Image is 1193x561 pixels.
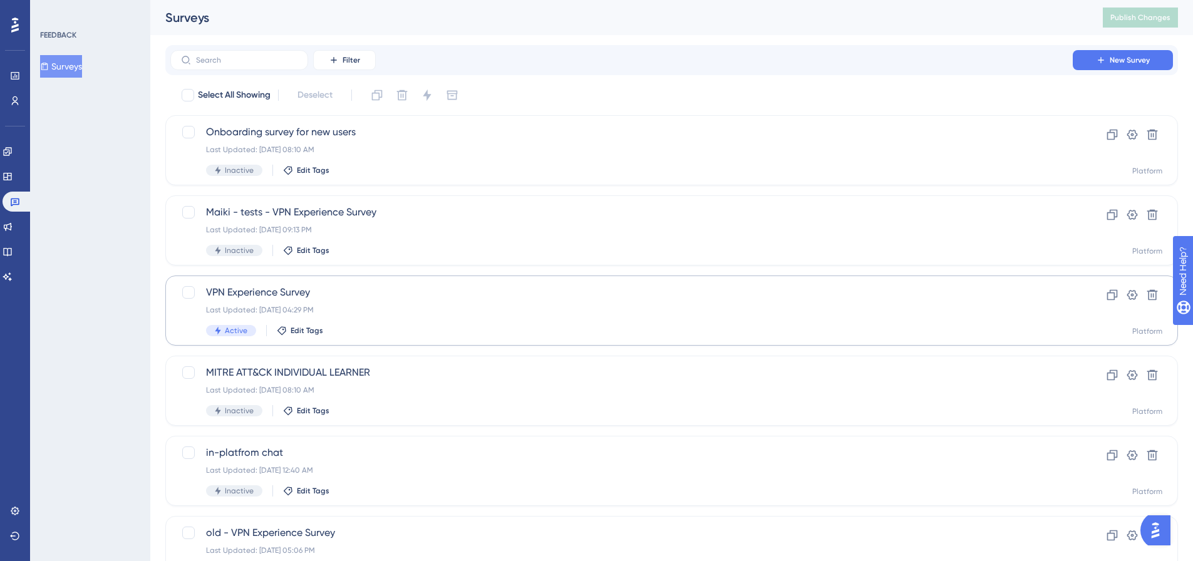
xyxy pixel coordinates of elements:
button: Edit Tags [283,165,329,175]
div: Last Updated: [DATE] 05:06 PM [206,545,1037,555]
span: Edit Tags [297,406,329,416]
div: Platform [1132,246,1162,256]
input: Search [196,56,297,64]
span: Inactive [225,486,254,496]
span: Publish Changes [1110,13,1170,23]
div: Last Updated: [DATE] 12:40 AM [206,465,1037,475]
div: Platform [1132,166,1162,176]
span: Edit Tags [291,326,323,336]
span: Inactive [225,245,254,255]
div: Last Updated: [DATE] 04:29 PM [206,305,1037,315]
iframe: UserGuiding AI Assistant Launcher [1140,512,1178,549]
span: Edit Tags [297,486,329,496]
span: Active [225,326,247,336]
button: Publish Changes [1103,8,1178,28]
div: Platform [1132,326,1162,336]
button: Edit Tags [277,326,323,336]
div: Last Updated: [DATE] 08:10 AM [206,385,1037,395]
span: Select All Showing [198,88,271,103]
div: Last Updated: [DATE] 08:10 AM [206,145,1037,155]
span: Inactive [225,165,254,175]
button: Edit Tags [283,245,329,255]
span: MITRE ATT&CK INDIVIDUAL LEARNER [206,365,1037,380]
button: Surveys [40,55,82,78]
button: Edit Tags [283,486,329,496]
span: New Survey [1110,55,1150,65]
div: Last Updated: [DATE] 09:13 PM [206,225,1037,235]
span: Inactive [225,406,254,416]
button: New Survey [1073,50,1173,70]
span: Filter [343,55,360,65]
span: Need Help? [29,3,78,18]
button: Deselect [286,84,344,106]
div: FEEDBACK [40,30,76,40]
span: Onboarding survey for new users [206,125,1037,140]
div: Platform [1132,406,1162,416]
span: VPN Experience Survey [206,285,1037,300]
span: old - VPN Experience Survey [206,525,1037,540]
div: Platform [1132,486,1162,497]
span: Maiki - tests - VPN Experience Survey [206,205,1037,220]
span: Deselect [297,88,333,103]
button: Filter [313,50,376,70]
span: Edit Tags [297,245,329,255]
span: in-platfrom chat [206,445,1037,460]
button: Edit Tags [283,406,329,416]
div: Surveys [165,9,1072,26]
span: Edit Tags [297,165,329,175]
